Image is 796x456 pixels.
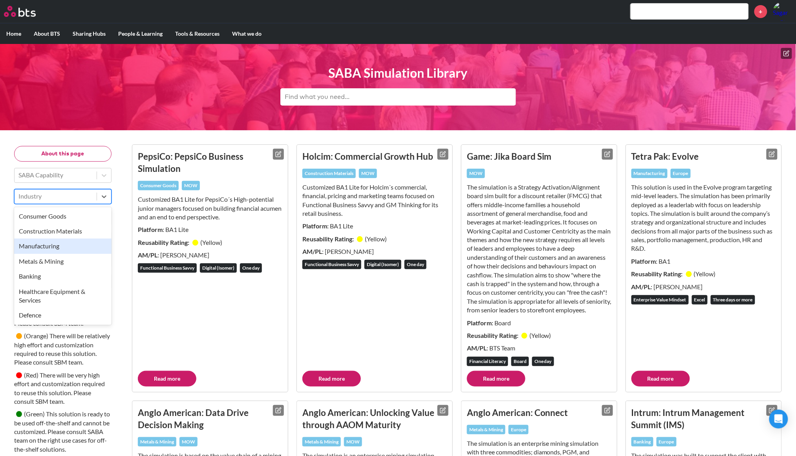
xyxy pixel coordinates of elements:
[112,24,169,44] label: People & Learning
[467,344,487,352] strong: AM/PL
[365,235,387,243] small: ( Yellow )
[302,222,327,230] strong: Platform
[280,88,516,106] input: Find what you need...
[14,308,112,323] div: Defence
[302,248,322,255] strong: AM/PL
[767,405,778,416] button: Edit content
[631,257,776,266] p: : BA1
[364,260,401,269] div: Digital (Isomer)
[467,319,492,326] strong: Platform
[200,263,237,273] div: Digital (Isomer)
[631,371,690,387] a: Read more
[344,437,362,447] div: MOW
[631,257,656,265] strong: Platform
[781,48,792,59] button: Create content
[138,195,282,221] p: Customized BA1 Lite for PepsiCo´s High-potential junior managers focused on building financial ac...
[602,405,613,416] button: Edit content
[138,225,282,234] p: : BA1 Lite
[767,149,778,160] button: Edit content
[138,407,282,431] h3: Anglo American: Data Drive Decision Making
[169,24,226,44] label: Tools & Resources
[404,260,426,269] div: One day
[14,269,112,284] div: Banking
[671,169,691,178] div: Europe
[467,332,520,339] strong: Reusability Rating:
[302,169,356,178] div: Construction Materials
[509,425,529,434] div: Europe
[138,239,190,246] strong: Reusability Rating:
[467,150,611,162] h3: Game: Jika Board Sim
[273,149,284,160] button: Edit content
[302,235,355,243] strong: Reusability Rating:
[14,410,110,453] small: This solution is ready to be used off-the-shelf and cannot be customized. Please consult SABA tea...
[302,260,361,269] div: Functional Business Savvy
[631,437,653,447] div: Banking
[694,270,716,277] small: ( Yellow )
[138,251,282,259] p: : [PERSON_NAME]
[302,247,447,256] p: : [PERSON_NAME]
[631,270,684,277] strong: Reusability Rating:
[631,169,668,178] div: Manufacturing
[24,410,45,418] small: ( Green )
[24,332,48,339] small: ( Orange )
[467,169,485,178] div: MOW
[467,344,611,352] p: : BTS Team
[179,437,198,447] div: MOW
[138,181,179,190] div: Consumer Goods
[754,5,767,18] a: +
[4,6,36,17] img: BTS Logo
[631,283,651,290] strong: AM/PL
[467,183,611,315] p: The simulation is a Strategy Activation/Alignment board sim built for a discount retailer (FMCG) ...
[692,295,708,305] div: Excel
[467,371,525,387] a: Read more
[138,437,176,447] div: Metals & Mining
[437,149,448,160] button: Edit content
[200,239,222,246] small: ( Yellow )
[273,405,284,416] button: Edit content
[532,357,554,366] div: One day
[769,410,788,429] div: Open Intercom Messenger
[226,24,268,44] label: What we do
[467,319,611,327] p: : Board
[138,263,197,273] div: Functional Business Savvy
[66,24,112,44] label: Sharing Hubs
[14,371,105,405] small: There will be very high effort and customization required to reuse this solution. Please consult ...
[280,64,516,82] h1: SABA Simulation Library
[240,263,262,273] div: One day
[529,332,551,339] small: ( Yellow )
[302,183,447,218] p: Customized BA1 Lite for Holcim´s commercial, financial, pricing and marketing teams ​focused on F...
[631,295,689,305] div: Enterprise Value Mindset
[14,323,112,338] div: Media & Entertainment
[14,332,110,366] small: There will be relatively high effort and customization required to reuse this solution. Please co...
[4,6,50,17] a: Go home
[511,357,529,366] div: Board
[302,437,341,447] div: Metals & Mining
[14,224,112,239] div: Construction Materials
[302,222,447,230] p: : BA1 Lite
[602,149,613,160] button: Edit content
[14,146,112,162] button: About this page
[138,251,157,259] strong: AM/PL
[302,150,447,162] h3: Holcim: Commercial Growth Hub
[302,407,447,431] h3: Anglo American: Unlocking Value through AAOM Maturity
[27,24,66,44] label: About BTS
[138,371,196,387] a: Read more
[138,150,282,175] h3: PepsiCo: PepsiCo Business Simulation
[14,284,112,308] div: Healthcare Equipment & Services
[14,254,112,269] div: Metals & Mining
[24,371,38,379] small: ( Red )
[302,371,361,387] a: Read more
[631,150,776,162] h3: Tetra Pak: Evolve
[631,407,776,431] h3: Intrum: Intrum Management Summit (IMS)
[631,283,776,291] p: : [PERSON_NAME]
[437,405,448,416] button: Edit content
[138,226,163,233] strong: Platform
[631,183,776,253] p: This solution is used in the Evolve program targeting mid-level leaders. The simulation has been ...
[359,169,377,178] div: MOW
[773,2,792,21] a: Profile
[467,425,505,434] div: Metals & Mining
[182,181,200,190] div: MOW
[467,357,508,366] div: Financial Literacy
[14,239,112,254] div: Manufacturing
[14,293,108,327] small: There will be relatively moderate effort and customization required to reuse this solution. Pleas...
